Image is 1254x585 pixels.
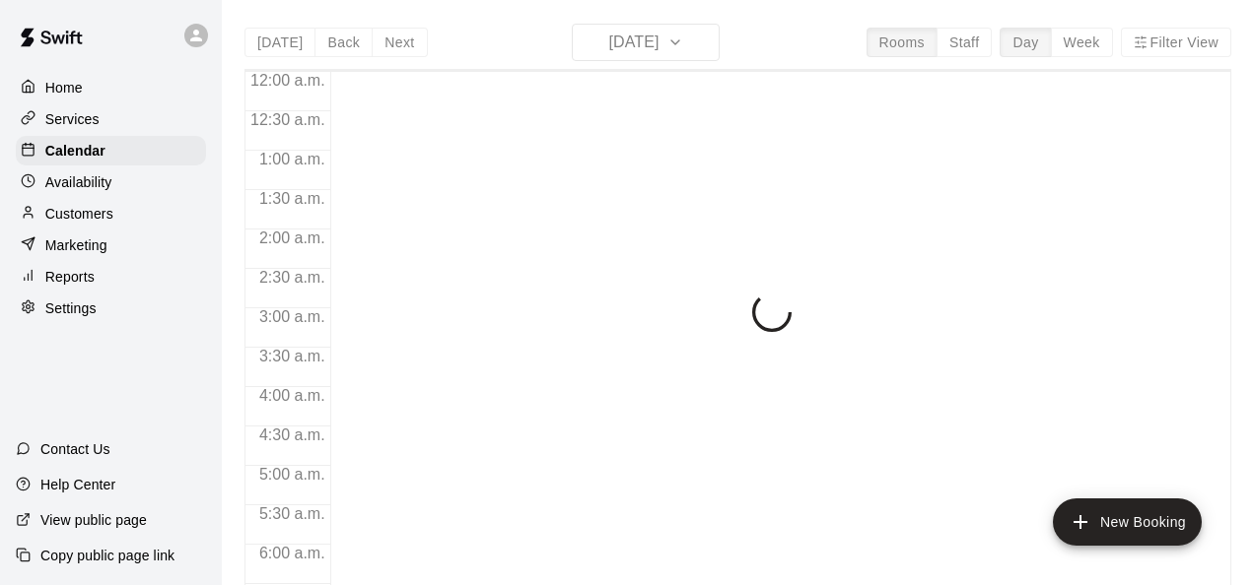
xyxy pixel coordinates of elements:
a: Calendar [16,136,206,165]
span: 4:30 a.m. [254,426,330,443]
a: Reports [16,262,206,292]
a: Settings [16,293,206,323]
p: Contact Us [40,439,110,459]
p: Settings [45,298,97,318]
span: 3:00 a.m. [254,308,330,325]
span: 12:30 a.m. [245,111,330,128]
span: 1:00 a.m. [254,151,330,167]
p: View public page [40,510,147,530]
p: Help Center [40,475,115,494]
p: Copy public page link [40,546,174,565]
a: Customers [16,199,206,228]
span: 4:00 a.m. [254,387,330,404]
a: Services [16,104,206,134]
span: 3:30 a.m. [254,348,330,364]
span: 5:30 a.m. [254,505,330,522]
a: Home [16,73,206,102]
p: Customers [45,204,113,224]
a: Marketing [16,230,206,260]
button: add [1053,498,1202,546]
span: 5:00 a.m. [254,466,330,483]
p: Availability [45,172,112,192]
span: 2:30 a.m. [254,269,330,286]
a: Availability [16,167,206,197]
p: Home [45,78,83,97]
span: 2:00 a.m. [254,229,330,246]
span: 1:30 a.m. [254,190,330,207]
span: 12:00 a.m. [245,72,330,89]
p: Reports [45,267,95,287]
p: Marketing [45,235,107,255]
span: 6:00 a.m. [254,545,330,561]
p: Services [45,109,100,129]
p: Calendar [45,141,105,161]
